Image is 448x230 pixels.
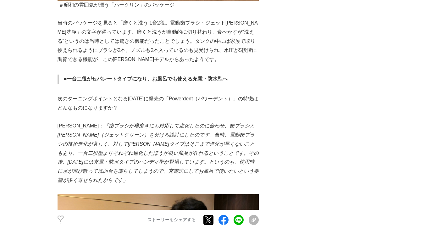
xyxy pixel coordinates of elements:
p: 次のターニングポイントとなる[DATE]に発売の「Powerdent（パワーデント）」の特徴はどんなものになりますか？ [58,94,259,113]
strong: ■一台二役がセパレートタイプになり、お風呂でも使える充電・防水型へ [64,76,228,81]
p: 当時のパッケージを見ると「磨くと洗う 1台2役。電動歯ブラシ・ジェット[PERSON_NAME]洗浄」の文字が躍っています。磨くと洗うが自動的に切り替わり、食べかすが“洗える”というのは当時とし... [58,19,259,64]
p: [PERSON_NAME]： [58,121,259,185]
em: 「歯ブラシが横磨きにも対応して進化したのに合わせ、歯ブラシと[PERSON_NAME]（ジェットクリーン）を分ける設計にしたのです。当時、電動歯ブラシの技術進化が著しく、対して[PERSON_N... [58,123,259,183]
p: 2 [58,222,64,225]
p: ストーリーをシェアする [147,217,196,223]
